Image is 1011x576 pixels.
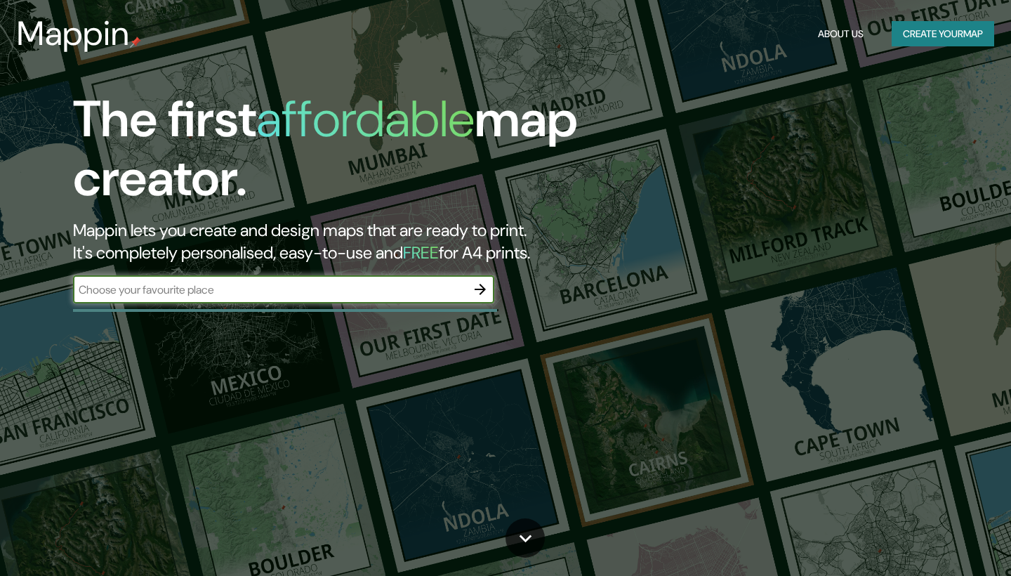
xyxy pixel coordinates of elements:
h5: FREE [403,242,439,263]
h2: Mappin lets you create and design maps that are ready to print. It's completely personalised, eas... [73,219,579,264]
input: Choose your favourite place [73,282,466,298]
img: mappin-pin [130,37,141,48]
button: Create yourmap [892,21,994,47]
h3: Mappin [17,14,130,53]
h1: affordable [256,86,475,152]
h1: The first map creator. [73,90,579,219]
button: About Us [812,21,869,47]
